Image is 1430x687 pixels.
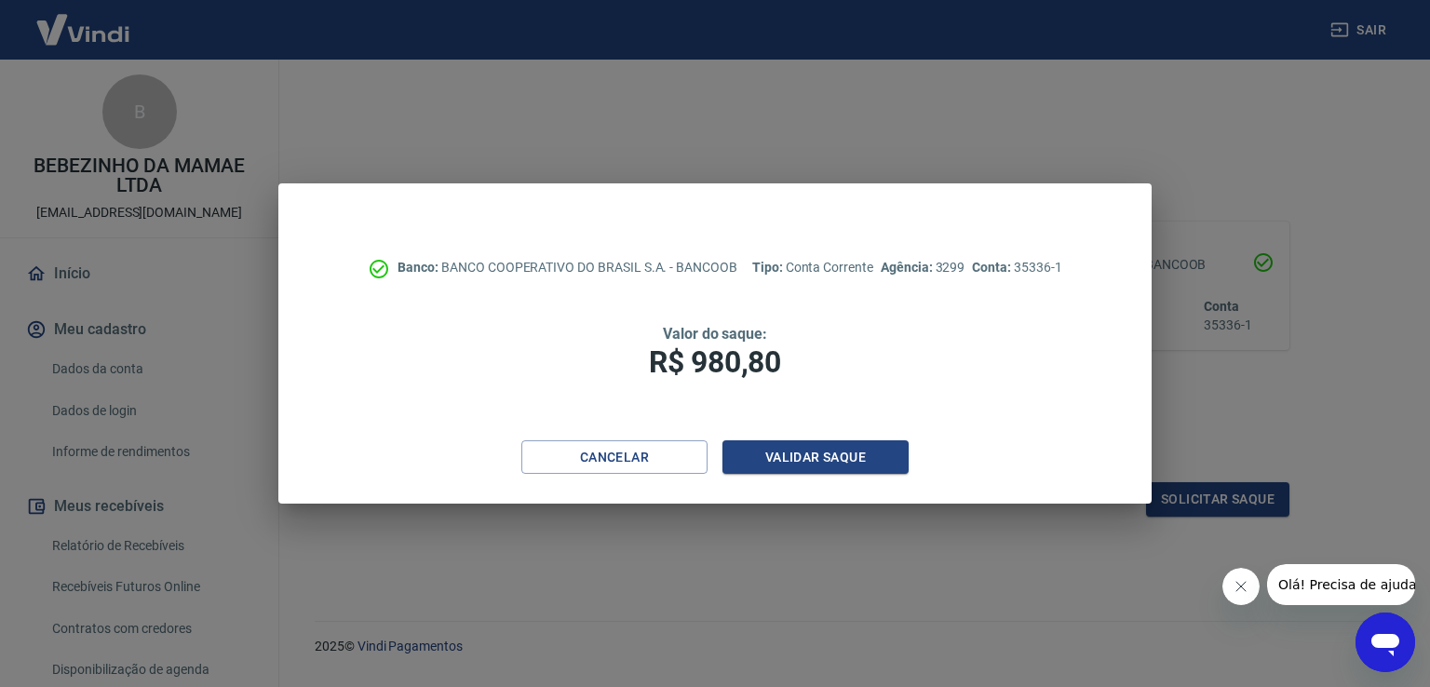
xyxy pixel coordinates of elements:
[722,440,909,475] button: Validar saque
[881,260,936,275] span: Agência:
[1267,564,1415,605] iframe: Mensagem da empresa
[649,344,781,380] span: R$ 980,80
[1356,613,1415,672] iframe: Botão para abrir a janela de mensagens
[1222,568,1260,605] iframe: Fechar mensagem
[11,13,156,28] span: Olá! Precisa de ajuda?
[972,260,1014,275] span: Conta:
[881,258,965,277] p: 3299
[752,260,786,275] span: Tipo:
[972,258,1061,277] p: 35336-1
[521,440,708,475] button: Cancelar
[398,258,737,277] p: BANCO COOPERATIVO DO BRASIL S.A. - BANCOOB
[752,258,873,277] p: Conta Corrente
[663,325,767,343] span: Valor do saque:
[398,260,441,275] span: Banco:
